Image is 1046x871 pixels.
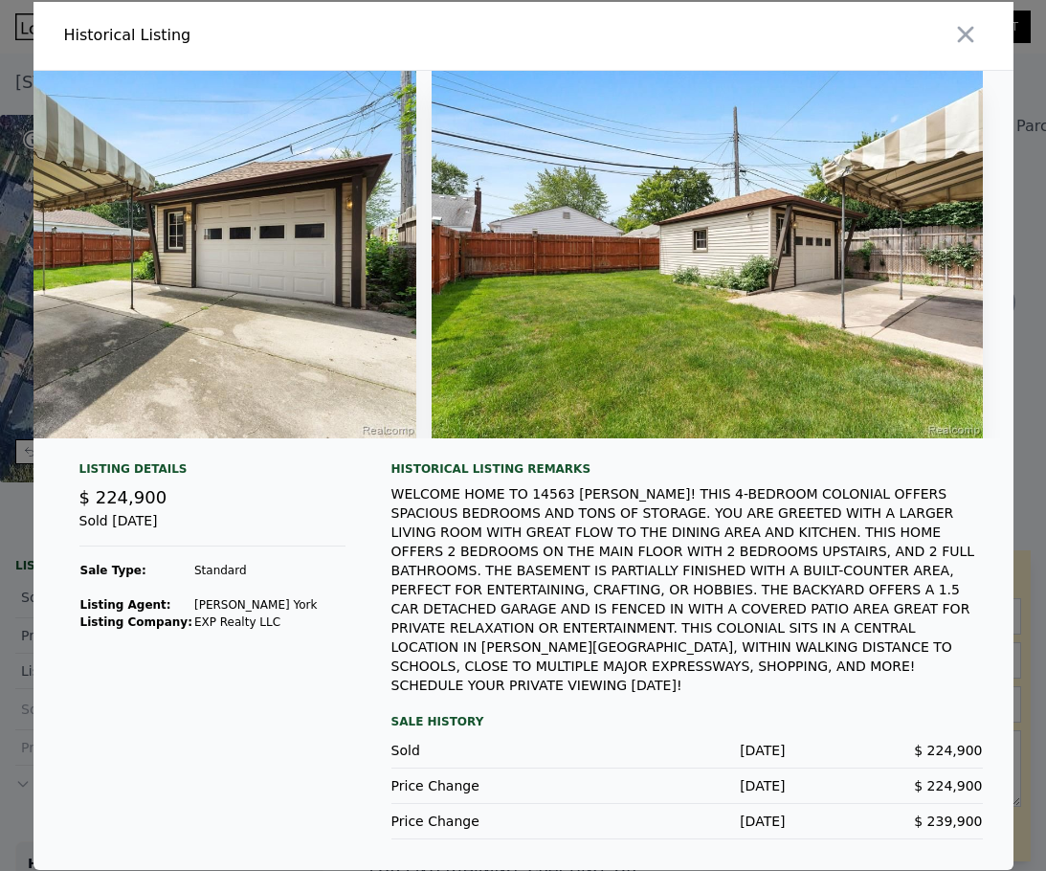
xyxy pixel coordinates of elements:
div: Sale History [391,710,983,733]
strong: Sale Type: [80,564,146,577]
div: Listing Details [79,461,345,484]
div: [DATE] [589,776,786,795]
span: $ 239,900 [914,814,982,829]
div: WELCOME HOME TO 14563 [PERSON_NAME]! THIS 4-BEDROOM COLONIAL OFFERS SPACIOUS BEDROOMS AND TONS OF... [391,484,983,695]
div: Price Change [391,812,589,831]
img: Property Img [432,71,984,438]
div: Price Change [391,776,589,795]
div: Sold [DATE] [79,511,345,547]
strong: Listing Company: [80,615,192,629]
span: $ 224,900 [79,487,167,507]
div: [DATE] [589,812,786,831]
td: [PERSON_NAME] York [193,596,318,614]
div: Historical Listing [64,24,516,47]
td: Standard [193,562,318,579]
div: [DATE] [589,741,786,760]
strong: Listing Agent: [80,598,171,612]
div: Historical Listing remarks [391,461,983,477]
td: EXP Realty LLC [193,614,318,631]
span: $ 224,900 [914,743,982,758]
span: $ 224,900 [914,778,982,793]
div: Sold [391,741,589,760]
